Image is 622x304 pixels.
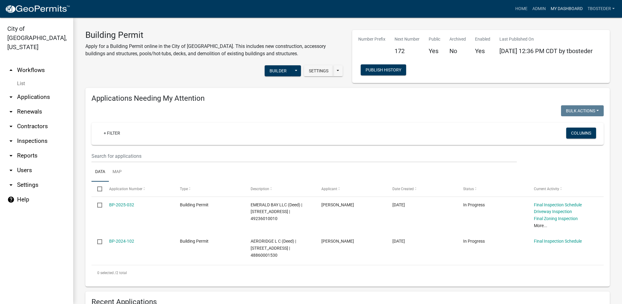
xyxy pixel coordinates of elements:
[361,68,406,73] wm-modal-confirm: Workflow Publish History
[392,202,405,207] span: 01/14/2025
[457,182,528,196] datatable-header-cell: Status
[463,202,485,207] span: In Progress
[499,36,593,42] p: Last Published On
[449,47,466,55] h5: No
[251,187,269,191] span: Description
[561,105,604,116] button: Bulk Actions
[7,196,15,203] i: help
[85,43,343,57] p: Apply for a Building Permit online in the City of [GEOGRAPHIC_DATA]. This includes new constructi...
[548,3,585,15] a: My Dashboard
[358,36,385,42] p: Number Prefix
[245,182,316,196] datatable-header-cell: Description
[7,123,15,130] i: arrow_drop_down
[534,223,547,228] a: More...
[534,209,572,214] a: Driveway Inspection
[103,182,174,196] datatable-header-cell: Application Number
[392,187,414,191] span: Date Created
[528,182,599,196] datatable-header-cell: Current Activity
[475,36,490,42] p: Enabled
[321,239,354,244] span: tyler
[180,187,188,191] span: Type
[7,93,15,101] i: arrow_drop_down
[463,239,485,244] span: In Progress
[180,239,209,244] span: Building Permit
[534,202,582,207] a: Final Inspection Schedule
[361,64,406,75] button: Publish History
[499,47,593,55] span: [DATE] 12:36 PM CDT by tbosteder
[109,187,142,191] span: Application Number
[534,239,582,244] a: Final Inspection Schedule
[321,202,354,207] span: Angie Steigerwald
[463,187,474,191] span: Status
[429,36,440,42] p: Public
[180,202,209,207] span: Building Permit
[392,239,405,244] span: 07/31/2024
[174,182,245,196] datatable-header-cell: Type
[534,187,559,191] span: Current Activity
[91,150,517,162] input: Search for applications
[109,202,134,207] a: BP-2025-032
[91,182,103,196] datatable-header-cell: Select
[530,3,548,15] a: Admin
[251,202,302,221] span: EMERALD BAY LLC (Deed) | 2103 N JEFFERSON WAY | 49236010010
[91,265,604,280] div: 2 total
[395,47,420,55] h5: 172
[513,3,530,15] a: Home
[534,216,578,221] a: Final Zoning Inspection
[429,47,440,55] h5: Yes
[97,271,116,275] span: 0 selected /
[109,239,134,244] a: BP-2024-102
[251,239,296,258] span: AERORIDGE L C (Deed) | 1009 S JEFFERSON WAY | 48860001530
[7,67,15,74] i: arrow_drop_up
[7,167,15,174] i: arrow_drop_down
[7,152,15,159] i: arrow_drop_down
[386,182,457,196] datatable-header-cell: Date Created
[85,30,343,40] h3: Building Permit
[321,187,337,191] span: Applicant
[7,181,15,189] i: arrow_drop_down
[7,137,15,145] i: arrow_drop_down
[585,3,617,15] a: tbosteder
[449,36,466,42] p: Archived
[566,128,596,139] button: Columns
[475,47,490,55] h5: Yes
[7,108,15,115] i: arrow_drop_down
[265,65,291,76] button: Builder
[395,36,420,42] p: Next Number
[316,182,386,196] datatable-header-cell: Applicant
[109,162,125,182] a: Map
[91,162,109,182] a: Data
[304,65,333,76] button: Settings
[99,128,125,139] a: + Filter
[91,94,604,103] h4: Applications Needing My Attention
